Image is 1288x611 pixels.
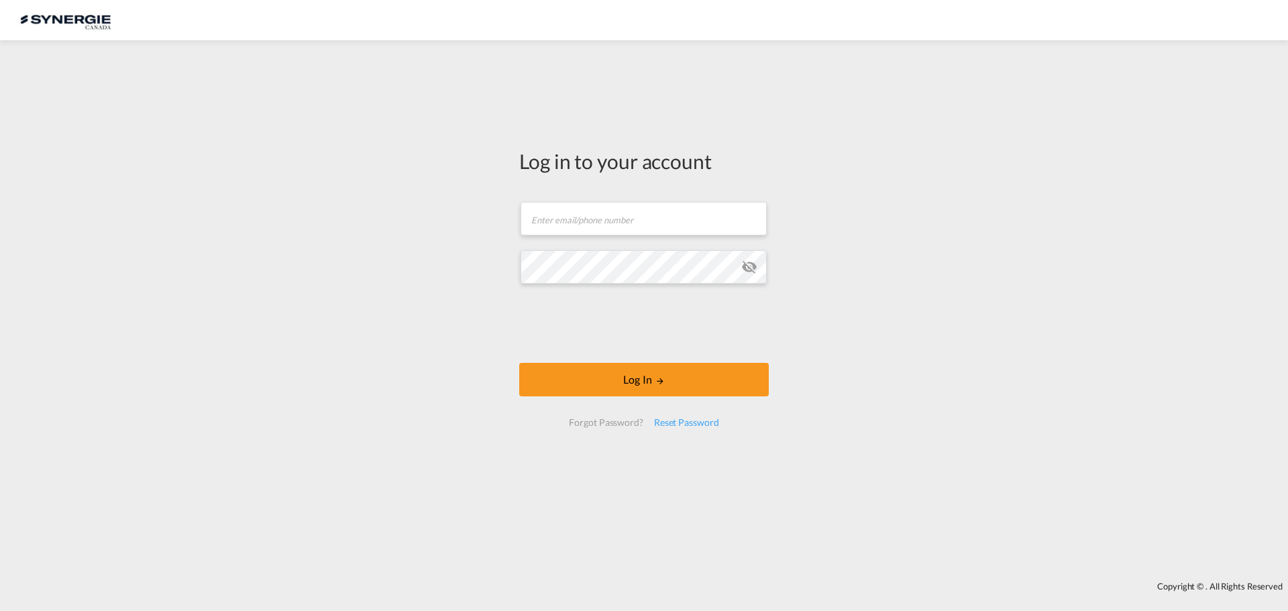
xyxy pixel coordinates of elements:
[521,202,767,235] input: Enter email/phone number
[542,297,746,349] iframe: reCAPTCHA
[519,363,769,396] button: LOGIN
[563,410,648,435] div: Forgot Password?
[20,5,111,36] img: 1f56c880d42311ef80fc7dca854c8e59.png
[519,147,769,175] div: Log in to your account
[649,410,724,435] div: Reset Password
[741,259,757,275] md-icon: icon-eye-off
